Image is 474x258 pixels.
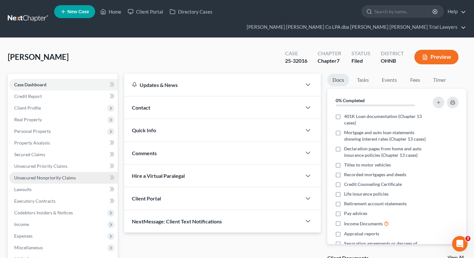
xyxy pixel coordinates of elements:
a: Fees [405,74,425,86]
span: Secured Claims [14,152,45,157]
span: Property Analysis [14,140,50,145]
span: Real Property [14,117,42,122]
span: 7 [337,58,340,64]
span: Income [14,221,29,227]
span: Executory Contracts [14,198,55,204]
span: Hire a Virtual Paralegal [132,173,185,179]
a: Tasks [352,74,374,86]
a: Home [97,6,124,17]
span: Pay advices [344,210,367,217]
span: Quick Info [132,127,156,133]
a: Docs [327,74,349,86]
span: Unsecured Priority Claims [14,163,67,169]
a: Case Dashboard [9,79,118,91]
span: Declaration pages from home and auto insurance policies (Chapter 13 cases) [344,145,426,158]
span: Appraisal reports [344,231,379,237]
iframe: Intercom live chat [452,236,468,252]
span: 401K Loan documentation (Chapter 13 cases) [344,113,426,126]
div: Chapter [318,50,341,57]
a: Credit Report [9,91,118,102]
span: Comments [132,150,157,156]
span: Separation agreements or decrees of divorces [344,240,426,253]
span: Lawsuits [14,187,32,192]
span: Expenses [14,233,33,239]
span: Personal Property [14,128,51,134]
span: Unsecured Nonpriority Claims [14,175,76,180]
a: Executory Contracts [9,195,118,207]
div: Case [285,50,307,57]
a: Client Portal [124,6,166,17]
div: Status [351,50,370,57]
span: Credit Counseling Certificate [344,181,402,188]
a: Lawsuits [9,184,118,195]
div: Filed [351,57,370,65]
span: Client Portal [132,195,161,201]
strong: 0% Completed [336,98,365,103]
a: Unsecured Nonpriority Claims [9,172,118,184]
input: Search by name... [374,5,433,17]
a: [PERSON_NAME] [PERSON_NAME] Co LPA dba [PERSON_NAME] [PERSON_NAME] Trial Lawyers [243,21,466,33]
span: Miscellaneous [14,245,43,250]
a: Directory Cases [166,6,216,17]
span: Codebtors Insiders & Notices [14,210,73,215]
span: Credit Report [14,93,42,99]
span: New Case [67,9,89,14]
span: Retirement account statements [344,200,407,207]
div: OHNB [381,57,404,65]
span: Titles to motor vehicles [344,162,391,168]
span: Recorded mortgages and deeds [344,171,406,178]
a: Property Analysis [9,137,118,149]
a: Events [377,74,402,86]
span: Contact [132,104,150,111]
span: Case Dashboard [14,82,46,87]
button: Preview [414,50,459,64]
a: Help [444,6,466,17]
span: Life insurance policies [344,191,389,197]
a: Secured Claims [9,149,118,160]
span: Client Profile [14,105,41,111]
span: NextMessage: Client Text Notifications [132,218,222,224]
div: District [381,50,404,57]
span: Mortgage and auto loan statements showing interest rates (Chapter 13 cases) [344,129,426,142]
div: 25-32016 [285,57,307,65]
span: Income Documents [344,220,383,227]
div: Updates & News [132,81,294,88]
span: 3 [465,236,470,241]
a: Unsecured Priority Claims [9,160,118,172]
span: [PERSON_NAME] [8,52,69,61]
a: Timer [428,74,451,86]
div: Chapter [318,57,341,65]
